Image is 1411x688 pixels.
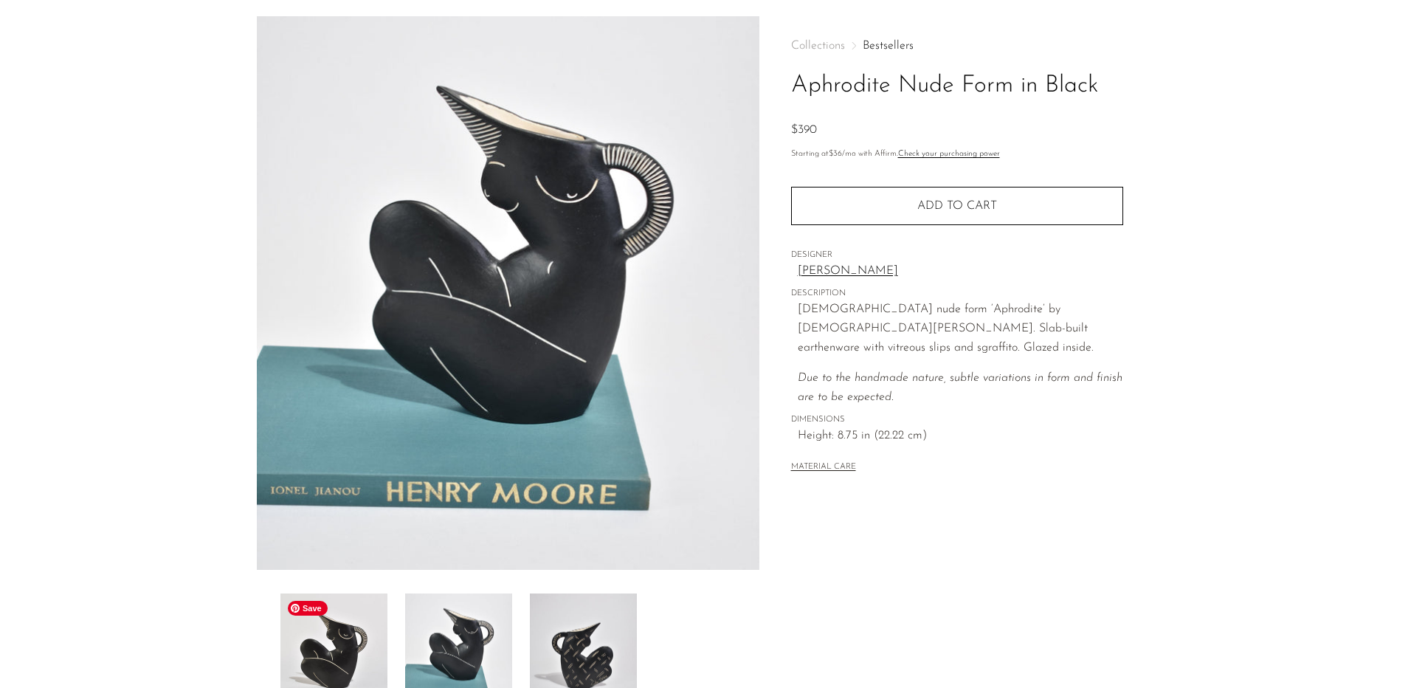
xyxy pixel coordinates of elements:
a: Check your purchasing power - Learn more about Affirm Financing (opens in modal) [898,150,1000,158]
a: Bestsellers [863,40,914,52]
span: Collections [791,40,845,52]
span: Height: 8.75 in (22.22 cm) [798,427,1123,446]
span: Add to cart [917,200,997,212]
span: DIMENSIONS [791,413,1123,427]
em: Due to the handmade nature, subtle variations in form and finish are to be expected. [798,372,1126,403]
span: $390 [791,124,817,136]
p: Starting at /mo with Affirm. [791,148,1123,161]
span: DESIGNER [791,249,1123,262]
h1: Aphrodite Nude Form in Black [791,67,1123,105]
span: DESCRIPTION [791,287,1123,300]
nav: Breadcrumbs [791,40,1123,52]
span: Save [288,601,328,616]
p: [DEMOGRAPHIC_DATA] nude form ‘Aphrodite’ by [DEMOGRAPHIC_DATA][PERSON_NAME]. Slab-built earthenwa... [798,300,1123,357]
button: MATERIAL CARE [791,462,856,473]
img: Aphrodite Nude Form in Black [257,16,759,570]
span: $36 [829,150,842,158]
button: Add to cart [791,187,1123,225]
a: [PERSON_NAME] [798,262,1123,281]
